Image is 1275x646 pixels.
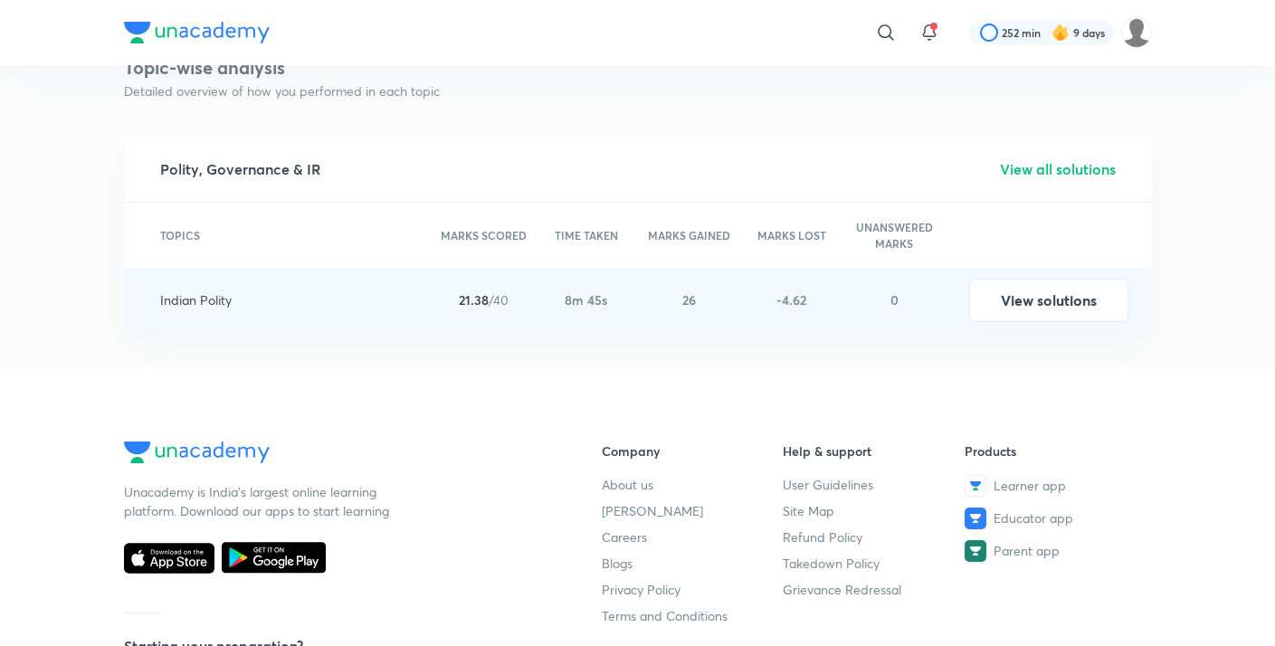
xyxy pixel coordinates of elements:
a: Careers [602,527,784,546]
p: Detailed overview of how you performed in each topic [124,81,1152,100]
h6: UNANSWERED MARKS [843,219,947,252]
span: /40 [459,290,509,309]
img: Company Logo [124,442,270,463]
h5: Polity, Governance & IR [160,158,321,180]
h6: MARKS SCORED [441,227,527,243]
h4: Topic-wise analysis [124,54,1152,81]
p: 0 [890,290,899,309]
button: View solutions [969,279,1128,322]
h6: MARKS GAINED [648,227,730,243]
p: Unacademy is India’s largest online learning platform. Download our apps to start learning [124,482,395,520]
img: Educator app [965,508,986,529]
h6: Products [965,442,1147,461]
p: Indian Polity [160,290,232,309]
span: Educator app [994,508,1073,527]
a: About us [602,475,784,494]
a: Site Map [783,501,965,520]
p: 8m 45s [565,290,607,309]
a: Blogs [602,554,784,573]
h6: Company [602,442,784,461]
img: streak [1051,24,1070,42]
h6: Help & support [783,442,965,461]
a: [PERSON_NAME] [602,501,784,520]
h6: TIME TAKEN [555,227,618,243]
p: -4.62 [776,290,806,309]
a: Educator app [965,508,1147,529]
h6: MARKS LOST [757,227,826,243]
a: User Guidelines [783,475,965,494]
a: Grievance Redressal [783,580,965,599]
img: Company Logo [124,22,270,43]
a: Privacy Policy [602,580,784,599]
span: Parent app [994,541,1060,560]
a: Takedown Policy [783,554,965,573]
img: Learner app [965,475,986,497]
h5: View all solutions [1000,158,1116,180]
a: Parent app [965,540,1147,562]
a: Learner app [965,475,1147,497]
h6: TOPICS [160,227,200,243]
a: Terms and Conditions [602,606,784,625]
img: Celina Chingmuan [1121,17,1152,48]
a: Company Logo [124,442,544,468]
span: Careers [602,527,647,546]
span: Learner app [994,476,1066,495]
img: Parent app [965,540,986,562]
p: 26 [682,290,696,309]
a: Refund Policy [783,527,965,546]
span: 21.38 [459,291,489,309]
